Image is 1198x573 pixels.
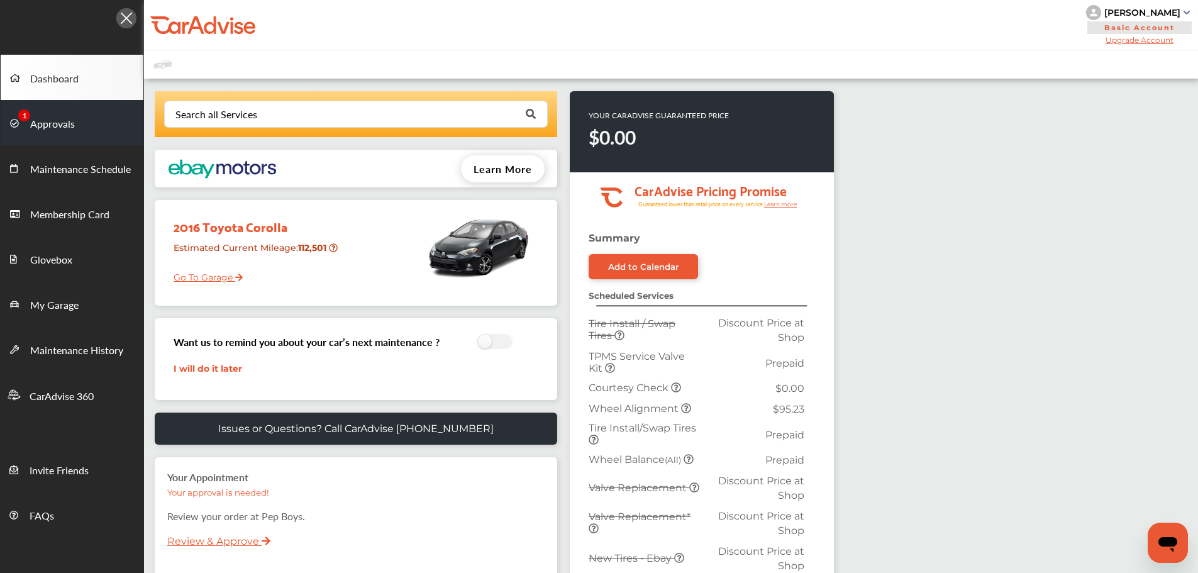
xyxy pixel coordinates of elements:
small: (All) [665,455,681,465]
h3: Want us to remind you about your car’s next maintenance ? [174,335,440,349]
span: Courtesy Check [589,382,671,394]
span: Approvals [30,116,75,133]
tspan: Learn more [764,201,797,208]
span: Discount Price at Shop [718,510,804,537]
img: placeholder_car.fcab19be.svg [153,57,172,72]
strong: Summary [589,232,640,244]
a: Review & Approve [167,535,259,547]
strong: Scheduled Services [589,291,674,301]
span: Dashboard [30,71,79,87]
span: Invite Friends [30,463,89,479]
tspan: Guaranteed lower than retail price on every service. [638,200,764,208]
a: Dashboard [1,55,143,100]
span: My Garage [30,298,79,314]
strong: $0.00 [589,124,636,150]
a: Maintenance Schedule [1,145,143,191]
span: FAQs [30,508,54,525]
span: Valve Replacement [589,482,689,494]
span: Membership Card [30,207,109,223]
span: Learn More [474,162,532,176]
span: Maintenance Schedule [30,162,131,178]
img: Icon.5fd9dcc7.svg [116,8,136,28]
span: Discount Price at Shop [718,317,804,343]
a: Go To Garage [164,262,243,286]
span: Prepaid [765,357,804,369]
div: 2016 Toyota Corolla [164,206,348,237]
span: Basic Account [1087,21,1192,34]
span: Wheel Alignment [589,403,681,414]
p: Issues or Questions? Call CarAdvise [PHONE_NUMBER] [218,423,494,435]
span: Valve Replacement* [589,511,691,523]
img: mobile_10595_st0640_046.jpg [425,206,532,288]
div: Add to Calendar [608,262,679,272]
span: Maintenance History [30,343,123,359]
span: Tire Install / Swap Tires [589,318,675,342]
strong: 112,501 [298,242,329,253]
span: Prepaid [765,454,804,466]
a: Maintenance History [1,326,143,372]
span: Tire Install/Swap Tires [589,422,696,434]
img: knH8PDtVvWoAbQRylUukY18CTiRevjo20fAtgn5MLBQj4uumYvk2MzTtcAIzfGAtb1XOLVMAvhLuqoNAbL4reqehy0jehNKdM... [1086,5,1101,20]
div: Estimated Current Mileage : [164,237,348,269]
p: YOUR CARADVISE GUARANTEED PRICE [589,110,729,121]
a: Membership Card [1,191,143,236]
span: TPMS Service Valve Kit [589,350,685,374]
span: $0.00 [775,382,804,394]
div: Search all Services [175,109,257,120]
a: Approvals [1,100,143,145]
span: Prepaid [765,429,804,441]
a: Add to Calendar [589,254,698,279]
span: Glovebox [30,252,72,269]
span: New Tires - Ebay [589,552,674,564]
a: Glovebox [1,236,143,281]
a: My Garage [1,281,143,326]
a: I will do it later [174,363,242,374]
span: $95.23 [773,403,804,415]
span: Discount Price at Shop [718,475,804,501]
tspan: CarAdvise Pricing Promise [635,179,787,201]
iframe: Button to launch messaging window [1148,523,1188,563]
a: Issues or Questions? Call CarAdvise [PHONE_NUMBER] [155,413,557,445]
span: Wheel Balance [589,453,684,465]
span: CarAdvise 360 [30,389,94,405]
span: Discount Price at Shop [718,545,804,572]
p: Review your order at Pep Boys . [167,509,545,523]
div: [PERSON_NAME] [1104,7,1180,18]
small: Your approval is needed! [167,487,269,498]
span: Upgrade Account [1086,35,1193,45]
strong: Your Appointment [167,470,248,484]
img: sCxJUJ+qAmfqhQGDUl18vwLg4ZYJ6CxN7XmbOMBAAAAAElFTkSuQmCC [1184,11,1190,14]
